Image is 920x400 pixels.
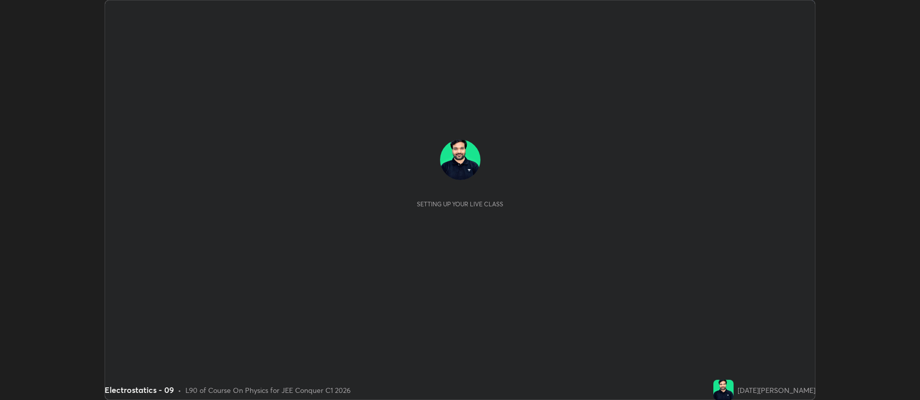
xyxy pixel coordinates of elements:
div: [DATE][PERSON_NAME] [738,385,815,395]
img: 332c5dbf4175476c80717257161a937d.jpg [440,140,480,180]
div: Setting up your live class [417,200,503,208]
div: Electrostatics - 09 [105,384,174,396]
img: 332c5dbf4175476c80717257161a937d.jpg [713,380,734,400]
div: L90 of Course On Physics for JEE Conquer C1 2026 [185,385,351,395]
div: • [178,385,181,395]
